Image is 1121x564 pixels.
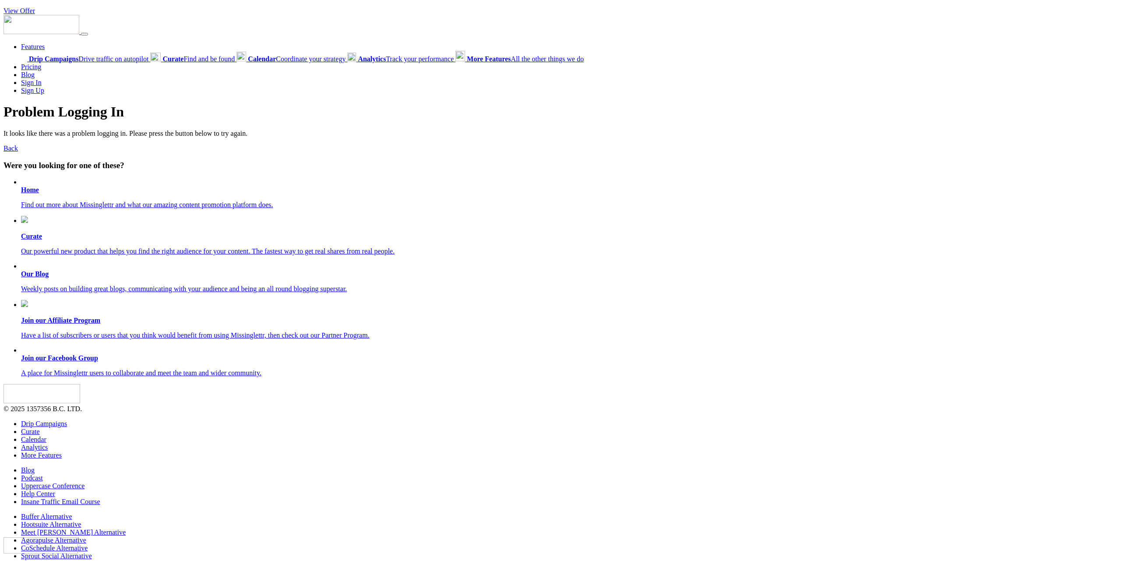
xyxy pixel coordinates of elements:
[21,186,1117,209] a: Home Find out more about Missinglettr and what our amazing content promotion platform does.
[21,216,28,223] img: curate.png
[4,537,78,553] img: Missinglettr - Social Media Marketing for content focused teams | Product Hunt
[21,451,62,459] a: More Features
[21,521,81,528] a: Hootsuite Alternative
[162,55,183,63] b: Curate
[21,466,35,474] a: Blog
[21,317,100,324] b: Join our Affiliate Program
[21,201,1117,209] p: Find out more about Missinglettr and what our amazing content promotion platform does.
[21,482,85,490] a: Uppercase Conference
[21,428,40,435] a: Curate
[21,43,45,50] a: Features
[162,55,235,63] span: Find and be found
[358,55,454,63] span: Track your performance
[248,55,276,63] b: Calendar
[21,55,150,63] a: Drip CampaignsDrive traffic on autopilot
[21,354,98,362] b: Join our Facebook Group
[21,285,1117,293] p: Weekly posts on building great blogs, communicating with your audience and being an all round blo...
[21,498,100,505] a: Insane Traffic Email Course
[4,130,1117,137] p: It looks like there was a problem logging in. Please press the button below to try again.
[29,55,78,63] b: Drip Campaigns
[21,354,1117,377] a: Join our Facebook Group A place for Missinglettr users to collaborate and meet the team and wider...
[21,536,86,544] a: Agorapulse Alternative
[150,55,236,63] a: CurateFind and be found
[21,529,126,536] a: Meet [PERSON_NAME] Alternative
[29,55,148,63] span: Drive traffic on autopilot
[21,63,41,70] a: Pricing
[236,55,347,63] a: CalendarCoordinate your strategy
[4,161,1117,170] h3: Were you looking for one of these?
[4,104,1117,120] h1: Problem Logging In
[21,444,48,451] a: Analytics
[21,233,42,240] b: Curate
[248,55,345,63] span: Coordinate your strategy
[21,474,43,482] a: Podcast
[21,552,92,560] a: Sprout Social Alternative
[21,270,1117,293] a: Our Blog Weekly posts on building great blogs, communicating with your audience and being an all ...
[21,420,67,427] a: Drip Campaigns
[347,55,455,63] a: AnalyticsTrack your performance
[467,55,584,63] span: All the other things we do
[21,186,39,194] b: Home
[467,55,511,63] b: More Features
[21,369,1117,377] p: A place for Missinglettr users to collaborate and meet the team and wider community.
[21,87,44,94] a: Sign Up
[21,436,46,443] a: Calendar
[4,145,18,152] a: Back
[21,300,1117,339] a: Join our Affiliate Program Have a list of subscribers or users that you think would benefit from ...
[4,7,35,14] a: View Offer
[81,33,88,35] button: Menu
[358,55,386,63] b: Analytics
[455,55,584,63] a: More FeaturesAll the other things we do
[21,490,55,497] a: Help Center
[21,513,72,520] a: Buffer Alternative
[21,51,1117,63] div: Features
[21,300,28,307] img: revenue.png
[21,216,1117,255] a: Curate Our powerful new product that helps you find the right audience for your content. The fast...
[4,384,1117,413] div: © 2025 1357356 B.C. LTD.
[21,247,1117,255] p: Our powerful new product that helps you find the right audience for your content. The fastest way...
[21,331,1117,339] p: Have a list of subscribers or users that you think would benefit from using Missinglettr, then ch...
[21,79,42,86] a: Sign In
[21,71,35,78] a: Blog
[21,270,49,278] b: Our Blog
